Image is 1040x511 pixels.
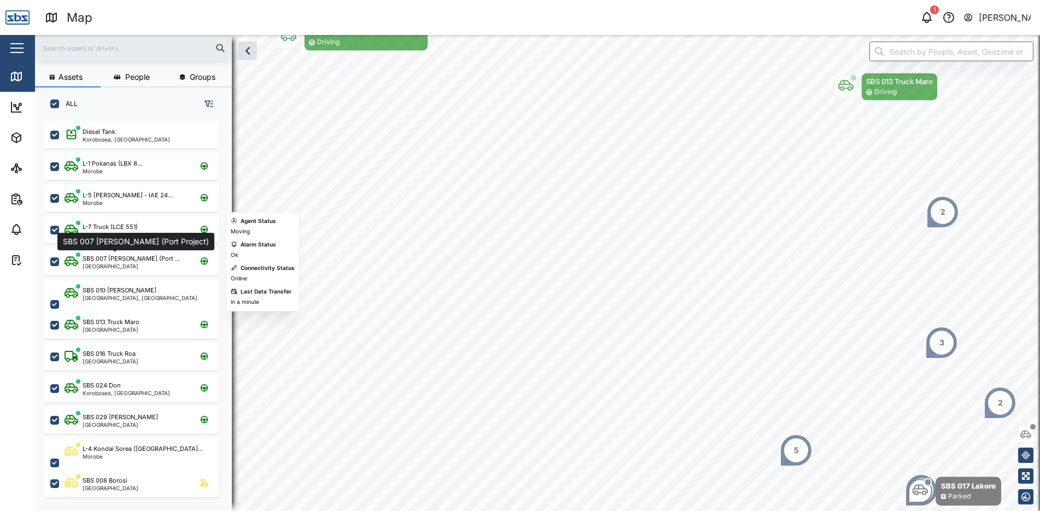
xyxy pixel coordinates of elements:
div: Map [67,8,92,27]
div: grid [44,117,231,502]
div: Map marker [926,196,959,228]
div: Alarms [28,224,62,236]
div: Assets [28,132,62,144]
div: Map marker [834,73,938,101]
div: Korobosea, [GEOGRAPHIC_DATA] [83,137,170,142]
div: Map [28,71,53,83]
img: Main Logo [5,5,30,30]
div: 5 [794,444,799,456]
div: SBS 007 [PERSON_NAME] (Port ... [83,254,180,263]
canvas: Map [35,35,1040,511]
div: SBS 024 Don [83,381,121,390]
div: Morobe [83,232,138,237]
div: L-4 Kondai Sorea ([GEOGRAPHIC_DATA]... [83,444,203,454]
div: [GEOGRAPHIC_DATA] [83,263,180,269]
div: Morobe [83,168,142,174]
div: SBS 029 [PERSON_NAME] [83,413,158,422]
span: Groups [190,73,215,81]
div: Dashboard [28,101,78,113]
div: [GEOGRAPHIC_DATA] [83,485,138,491]
div: SBS 013 Truck Maro [866,76,933,87]
div: Ok [231,251,238,260]
div: L-7 Truck (LCE 551) [83,222,138,232]
div: SBS 016 Truck Roa [83,349,136,359]
input: Search by People, Asset, Geozone or Place [869,42,1033,61]
div: 1 [930,5,939,14]
div: SBS 013 Truck Maro [83,318,139,327]
div: Map marker [908,477,1001,506]
div: in a minute [231,298,259,307]
div: Last Data Transfer [241,287,291,296]
div: Map marker [905,474,938,507]
span: Assets [59,73,83,81]
div: Tasks [28,254,59,266]
button: [PERSON_NAME] [963,10,1031,25]
div: SBS 017 Lakoro [941,480,996,491]
input: Search assets or drivers [42,40,225,56]
div: Map marker [780,434,813,467]
div: Sites [28,162,55,174]
div: L-5 [PERSON_NAME] - IAE 24... [83,191,173,200]
div: Korobosea, [GEOGRAPHIC_DATA] [83,390,170,396]
div: Diesel Tank [83,127,115,137]
div: Moving [231,227,250,236]
div: [GEOGRAPHIC_DATA] [83,327,139,332]
label: ALL [59,99,78,108]
div: 2 [940,206,945,218]
div: Driving [317,37,340,48]
div: Alarm Status [241,240,276,249]
div: [GEOGRAPHIC_DATA] [83,422,158,427]
div: Driving [874,87,897,97]
div: Online [231,274,247,283]
div: 2 [998,397,1003,409]
div: SBS 010 [PERSON_NAME] [83,286,156,295]
div: Connectivity Status [241,264,295,273]
div: L-1 Pokanas (LBX 8... [83,159,142,168]
div: Map marker [984,386,1016,419]
div: Map marker [925,326,958,359]
div: Map marker [277,23,428,51]
div: Agent Status [241,217,276,226]
div: Morobe [83,454,203,459]
div: Reports [28,193,66,205]
span: People [125,73,150,81]
div: [PERSON_NAME] [979,11,1031,25]
div: 3 [939,337,944,349]
div: SBS 008 Borosi [83,476,127,485]
div: Parked [948,491,971,502]
div: [GEOGRAPHIC_DATA], [GEOGRAPHIC_DATA] [83,295,197,301]
div: Morobe [83,200,173,205]
div: [GEOGRAPHIC_DATA] [83,359,138,364]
